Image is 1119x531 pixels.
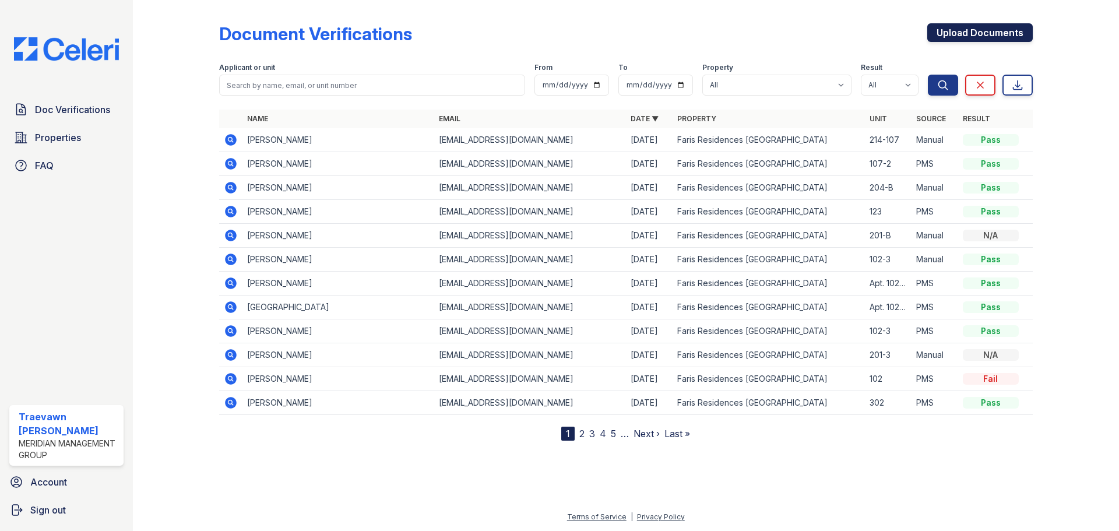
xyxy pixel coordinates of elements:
td: Faris Residences [GEOGRAPHIC_DATA] [673,272,864,296]
td: 201-3 [865,343,912,367]
td: 102 [865,367,912,391]
td: [PERSON_NAME] [242,224,434,248]
td: [PERSON_NAME] [242,128,434,152]
td: [DATE] [626,248,673,272]
td: [PERSON_NAME] [242,391,434,415]
a: Upload Documents [927,23,1033,42]
td: Faris Residences [GEOGRAPHIC_DATA] [673,248,864,272]
td: [EMAIL_ADDRESS][DOMAIN_NAME] [434,319,626,343]
div: Pass [963,301,1019,313]
div: Pass [963,182,1019,194]
div: Traevawn [PERSON_NAME] [19,410,119,438]
td: [DATE] [626,391,673,415]
label: To [618,63,628,72]
a: Account [5,470,128,494]
td: [DATE] [626,319,673,343]
td: [DATE] [626,176,673,200]
td: Faris Residences [GEOGRAPHIC_DATA] [673,152,864,176]
td: [EMAIL_ADDRESS][DOMAIN_NAME] [434,272,626,296]
div: Pass [963,254,1019,265]
td: [DATE] [626,128,673,152]
td: [EMAIL_ADDRESS][DOMAIN_NAME] [434,152,626,176]
span: Properties [35,131,81,145]
div: N/A [963,349,1019,361]
div: Pass [963,397,1019,409]
td: [PERSON_NAME] [242,248,434,272]
td: PMS [912,367,958,391]
div: Document Verifications [219,23,412,44]
a: 3 [589,428,595,439]
div: Pass [963,206,1019,217]
a: Next › [634,428,660,439]
td: Faris Residences [GEOGRAPHIC_DATA] [673,343,864,367]
td: [DATE] [626,296,673,319]
td: Faris Residences [GEOGRAPHIC_DATA] [673,224,864,248]
td: Faris Residences [GEOGRAPHIC_DATA] [673,128,864,152]
a: Privacy Policy [637,512,685,521]
span: Doc Verifications [35,103,110,117]
td: PMS [912,272,958,296]
td: [DATE] [626,200,673,224]
td: [PERSON_NAME] [242,343,434,367]
a: Name [247,114,268,123]
td: [DATE] [626,343,673,367]
input: Search by name, email, or unit number [219,75,525,96]
a: Unit [870,114,887,123]
div: Pass [963,158,1019,170]
div: Fail [963,373,1019,385]
td: [PERSON_NAME] [242,176,434,200]
a: Terms of Service [567,512,627,521]
div: Pass [963,277,1019,289]
a: FAQ [9,154,124,177]
img: CE_Logo_Blue-a8612792a0a2168367f1c8372b55b34899dd931a85d93a1a3d3e32e68fde9ad4.png [5,37,128,61]
a: 5 [611,428,616,439]
div: | [631,512,633,521]
td: [DATE] [626,152,673,176]
label: Result [861,63,882,72]
td: Apt. 102-3 [865,272,912,296]
td: PMS [912,319,958,343]
td: [PERSON_NAME] [242,152,434,176]
td: [PERSON_NAME] [242,272,434,296]
a: Date ▼ [631,114,659,123]
div: 1 [561,427,575,441]
td: [EMAIL_ADDRESS][DOMAIN_NAME] [434,248,626,272]
td: 102-3 [865,248,912,272]
td: 204-B [865,176,912,200]
label: From [534,63,553,72]
a: Doc Verifications [9,98,124,121]
td: Apt. 102-3 [865,296,912,319]
a: 4 [600,428,606,439]
a: Last » [664,428,690,439]
span: Account [30,475,67,489]
td: [EMAIL_ADDRESS][DOMAIN_NAME] [434,367,626,391]
td: 123 [865,200,912,224]
a: Result [963,114,990,123]
td: Manual [912,176,958,200]
a: Email [439,114,460,123]
td: Faris Residences [GEOGRAPHIC_DATA] [673,367,864,391]
td: Manual [912,343,958,367]
td: 214-107 [865,128,912,152]
td: [EMAIL_ADDRESS][DOMAIN_NAME] [434,200,626,224]
td: PMS [912,391,958,415]
td: Manual [912,248,958,272]
a: Sign out [5,498,128,522]
span: … [621,427,629,441]
a: Properties [9,126,124,149]
td: PMS [912,200,958,224]
span: FAQ [35,159,54,173]
td: 201-B [865,224,912,248]
td: [PERSON_NAME] [242,367,434,391]
td: [EMAIL_ADDRESS][DOMAIN_NAME] [434,391,626,415]
td: [EMAIL_ADDRESS][DOMAIN_NAME] [434,128,626,152]
td: [DATE] [626,272,673,296]
div: Pass [963,325,1019,337]
span: Sign out [30,503,66,517]
td: Faris Residences [GEOGRAPHIC_DATA] [673,176,864,200]
a: Property [677,114,716,123]
a: 2 [579,428,585,439]
td: [DATE] [626,224,673,248]
td: [PERSON_NAME] [242,200,434,224]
